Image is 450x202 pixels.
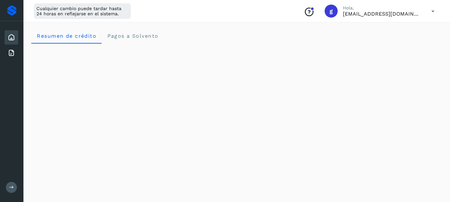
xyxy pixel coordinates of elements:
p: Hola, [343,5,421,11]
div: Cualquier cambio puede tardar hasta 24 horas en reflejarse en el sistema. [34,3,131,19]
div: Facturas [5,46,18,60]
p: gdl_silver@hotmail.com [343,11,421,17]
div: Inicio [5,30,18,45]
span: Resumen de crédito [36,33,96,39]
span: Pagos a Solvento [107,33,158,39]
